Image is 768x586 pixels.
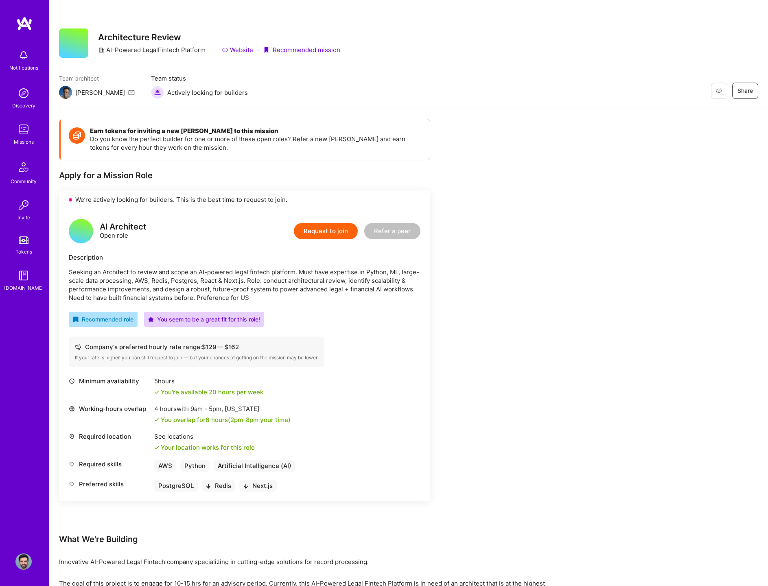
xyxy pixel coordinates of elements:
[15,553,32,570] img: User Avatar
[13,553,34,570] a: User Avatar
[59,534,547,544] div: What We're Building
[154,390,159,395] i: icon Check
[263,47,269,53] i: icon PurpleRibbon
[294,223,358,239] button: Request to join
[230,416,258,424] span: 2pm - 8pm
[151,86,164,99] img: Actively looking for builders
[263,46,340,54] div: Recommended mission
[15,85,32,101] img: discovery
[100,223,147,231] div: AI Architect
[154,432,255,441] div: See locations
[148,317,154,322] i: icon PurpleStar
[154,460,176,472] div: AWS
[128,89,135,96] i: icon Mail
[90,135,422,152] p: Do you know the perfect builder for one or more of these open roles? Refer a new [PERSON_NAME] an...
[14,138,34,146] div: Missions
[69,405,150,413] div: Working-hours overlap
[69,378,75,384] i: icon Clock
[202,480,235,492] div: Redis
[69,461,75,467] i: icon Tag
[69,460,150,468] div: Required skills
[257,46,259,54] div: ·
[15,247,32,256] div: Tokens
[14,157,33,177] img: Community
[154,405,291,413] div: 4 hours with [US_STATE]
[59,190,430,209] div: We’re actively looking for builders. This is the best time to request to join.
[154,418,159,422] i: icon Check
[9,63,38,72] div: Notifications
[75,343,318,351] div: Company's preferred hourly rate range: $ 129 — $ 162
[98,32,340,42] h3: Architecture Review
[239,480,277,492] div: Next.js
[154,388,263,396] div: You're available 20 hours per week
[154,443,255,452] div: Your location works for this role
[206,484,211,489] i: icon BlackArrowDown
[715,87,722,94] i: icon EyeClosed
[737,87,753,95] span: Share
[73,317,79,322] i: icon RecommendedBadge
[69,377,150,385] div: Minimum availability
[69,433,75,439] i: icon Location
[59,170,430,181] div: Apply for a Mission Role
[154,480,198,492] div: PostgreSQL
[15,267,32,284] img: guide book
[364,223,420,239] button: Refer a peer
[18,213,30,222] div: Invite
[243,484,248,489] i: icon BlackArrowDown
[167,88,248,97] span: Actively looking for builders
[12,101,35,110] div: Discovery
[16,16,33,31] img: logo
[69,480,150,488] div: Preferred skills
[154,445,159,450] i: icon Check
[75,344,81,350] i: icon Cash
[189,405,225,413] span: 9am - 5pm ,
[98,47,105,53] i: icon CompanyGray
[75,88,125,97] div: [PERSON_NAME]
[15,47,32,63] img: bell
[73,315,133,324] div: Recommended role
[732,83,758,99] button: Share
[75,354,318,361] div: If your rate is higher, you can still request to join — but your chances of getting on the missio...
[69,481,75,487] i: icon Tag
[180,460,210,472] div: Python
[161,415,291,424] div: You overlap for 6 hours ( your time)
[59,558,547,566] p: Innovative AI-Powered Legal Fintech company specializing in cutting-edge solutions for record pro...
[69,432,150,441] div: Required location
[90,127,422,135] h4: Earn tokens for inviting a new [PERSON_NAME] to this mission
[59,74,135,83] span: Team architect
[59,86,72,99] img: Team Architect
[154,377,263,385] div: 5 hours
[69,127,85,144] img: Token icon
[19,236,28,244] img: tokens
[4,284,44,292] div: [DOMAIN_NAME]
[69,406,75,412] i: icon World
[15,121,32,138] img: teamwork
[222,46,253,54] a: Website
[148,315,260,324] div: You seem to be a great fit for this role!
[151,74,248,83] span: Team status
[15,197,32,213] img: Invite
[69,268,420,302] p: Seeking an Architect to review and scope an AI-powered legal fintech platform. Must have expertis...
[100,223,147,240] div: Open role
[98,46,206,54] div: AI-Powered LegalFintech Platform
[69,253,420,262] div: Description
[11,177,37,186] div: Community
[214,460,295,472] div: Artificial Intelligence (AI)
